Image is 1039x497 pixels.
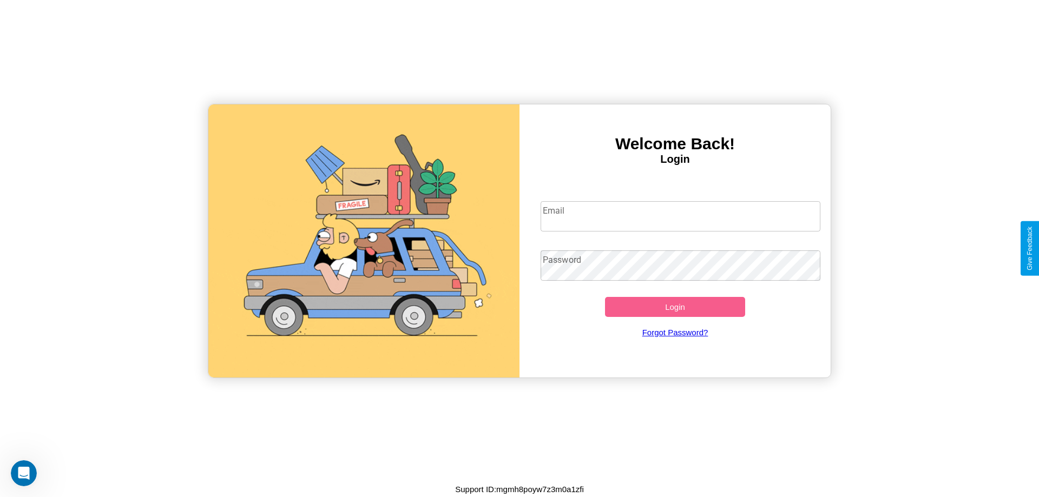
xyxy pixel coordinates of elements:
[519,153,831,165] h4: Login
[605,297,745,317] button: Login
[11,460,37,486] iframe: Intercom live chat
[535,317,816,348] a: Forgot Password?
[455,482,584,496] p: Support ID: mgmh8poyw7z3m0a1zfi
[208,104,519,377] img: gif
[1026,227,1034,270] div: Give Feedback
[519,135,831,153] h3: Welcome Back!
